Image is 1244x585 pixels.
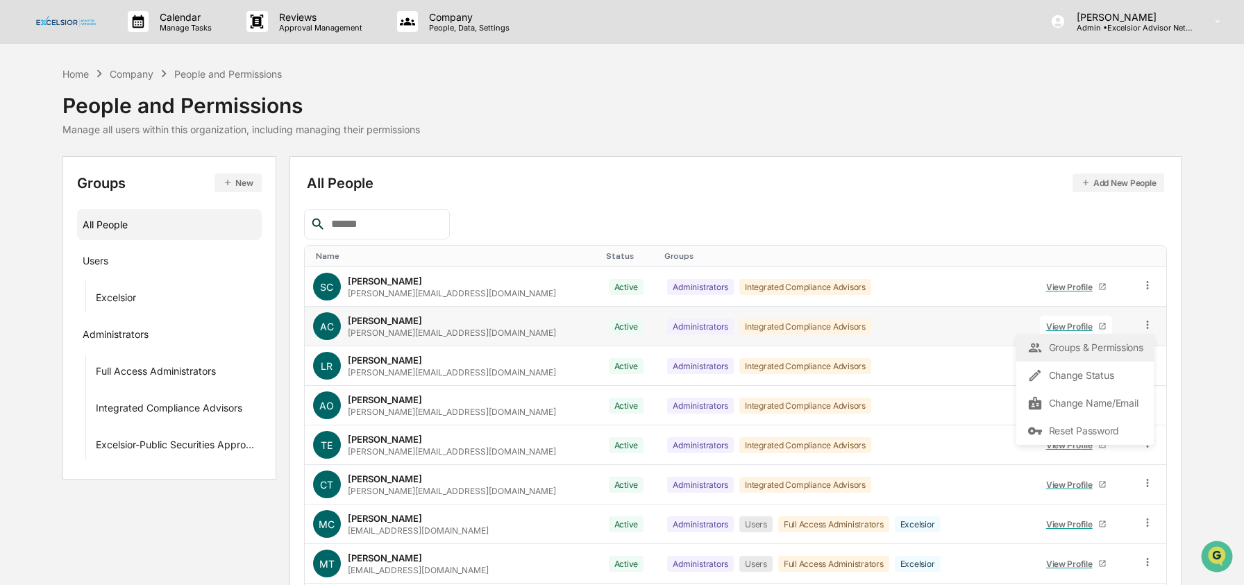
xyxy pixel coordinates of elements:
[609,556,644,572] div: Active
[28,175,90,189] span: Preclearance
[348,394,422,405] div: [PERSON_NAME]
[62,124,420,135] div: Manage all users within this organization, including managing their permissions
[149,11,219,23] p: Calendar
[95,169,178,194] a: 🗄️Attestations
[739,556,773,572] div: Users
[138,235,168,246] span: Pylon
[348,446,556,457] div: [PERSON_NAME][EMAIL_ADDRESS][DOMAIN_NAME]
[667,516,734,532] div: Administrators
[667,398,734,414] div: Administrators
[83,328,149,345] div: Administrators
[307,173,1164,192] div: All People
[1037,251,1127,261] div: Toggle SortBy
[83,213,256,236] div: All People
[778,516,889,532] div: Full Access Administrators
[1040,276,1112,298] a: View Profile
[1027,395,1143,412] div: Change Name/Email
[895,516,941,532] div: Excelsior
[320,479,333,491] span: CT
[1027,339,1143,356] div: Groups & Permissions
[348,552,422,563] div: [PERSON_NAME]
[1040,316,1112,337] a: View Profile
[348,367,556,378] div: [PERSON_NAME][EMAIL_ADDRESS][DOMAIN_NAME]
[110,68,153,80] div: Company
[1200,539,1237,577] iframe: Open customer support
[14,176,25,187] div: 🖐️
[319,558,335,570] span: MT
[348,486,556,496] div: [PERSON_NAME][EMAIL_ADDRESS][DOMAIN_NAME]
[319,518,335,530] span: MC
[1046,440,1098,450] div: View Profile
[77,173,262,192] div: Groups
[739,358,871,374] div: Integrated Compliance Advisors
[664,251,1026,261] div: Toggle SortBy
[14,203,25,214] div: 🔎
[1066,23,1195,33] p: Admin • Excelsior Advisor Network
[609,279,644,295] div: Active
[1027,423,1143,439] div: Reset Password
[609,477,644,493] div: Active
[606,251,654,261] div: Toggle SortBy
[268,23,369,33] p: Approval Management
[96,291,136,308] div: Excelsior
[778,556,889,572] div: Full Access Administrators
[348,328,556,338] div: [PERSON_NAME][EMAIL_ADDRESS][DOMAIN_NAME]
[8,196,93,221] a: 🔎Data Lookup
[1040,553,1112,575] a: View Profile
[1040,434,1112,456] a: View Profile
[1046,480,1098,490] div: View Profile
[174,68,282,80] div: People and Permissions
[609,398,644,414] div: Active
[667,477,734,493] div: Administrators
[101,176,112,187] div: 🗄️
[320,321,334,332] span: AC
[96,439,256,455] div: Excelsior-Public Securities Approval
[47,120,176,131] div: We're available if you need us!
[268,11,369,23] p: Reviews
[149,23,219,33] p: Manage Tasks
[321,439,333,451] span: TE
[667,437,734,453] div: Administrators
[1073,173,1165,192] button: Add New People
[739,477,871,493] div: Integrated Compliance Advisors
[8,169,95,194] a: 🖐️Preclearance
[348,525,489,536] div: [EMAIL_ADDRESS][DOMAIN_NAME]
[14,106,39,131] img: 1746055101610-c473b297-6a78-478c-a979-82029cc54cd1
[62,82,420,118] div: People and Permissions
[1046,282,1098,292] div: View Profile
[316,251,595,261] div: Toggle SortBy
[348,315,422,326] div: [PERSON_NAME]
[321,360,333,372] span: LR
[739,437,871,453] div: Integrated Compliance Advisors
[609,358,644,374] div: Active
[14,29,253,51] p: How can we help?
[1027,367,1143,384] div: Change Status
[348,407,556,417] div: [PERSON_NAME][EMAIL_ADDRESS][DOMAIN_NAME]
[609,437,644,453] div: Active
[319,400,334,412] span: AO
[320,281,333,293] span: SC
[83,255,108,271] div: Users
[348,434,422,445] div: [PERSON_NAME]
[98,235,168,246] a: Powered byPylon
[739,516,773,532] div: Users
[62,68,89,80] div: Home
[33,16,100,27] img: logo
[739,279,871,295] div: Integrated Compliance Advisors
[739,398,871,414] div: Integrated Compliance Advisors
[1040,474,1112,495] a: View Profile
[348,275,422,287] div: [PERSON_NAME]
[667,556,734,572] div: Administrators
[115,175,172,189] span: Attestations
[47,106,228,120] div: Start new chat
[667,358,734,374] div: Administrators
[609,516,644,532] div: Active
[739,319,871,334] div: Integrated Compliance Advisors
[895,556,941,572] div: Excelsior
[418,23,516,33] p: People, Data, Settings
[667,319,734,334] div: Administrators
[348,473,422,484] div: [PERSON_NAME]
[1046,321,1098,332] div: View Profile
